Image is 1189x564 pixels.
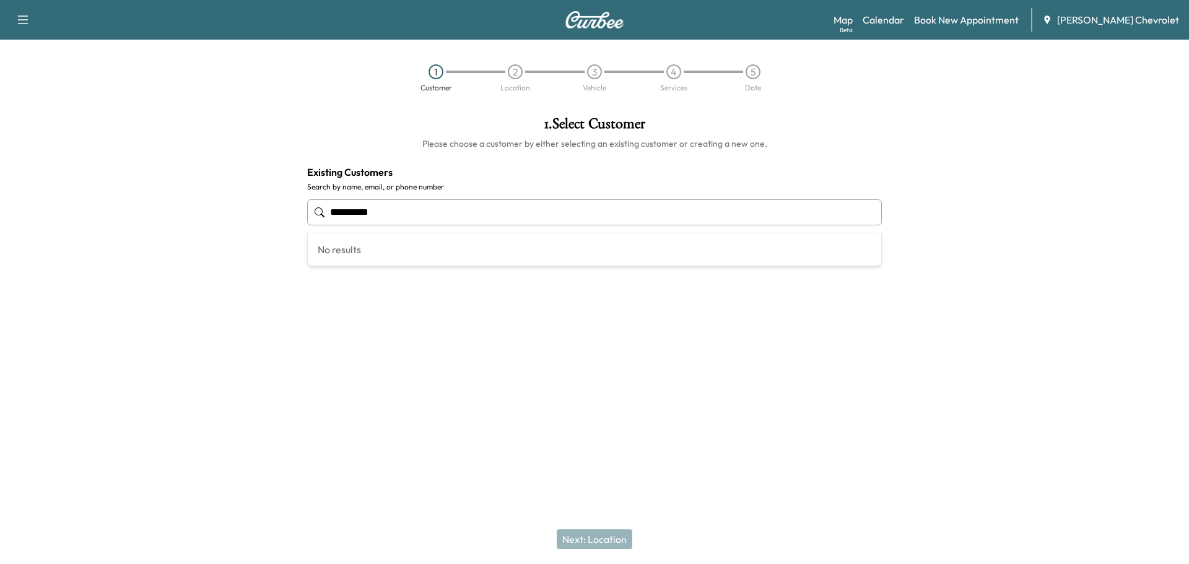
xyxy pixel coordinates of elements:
div: 3 [587,64,602,79]
img: Curbee Logo [565,11,624,28]
h6: Please choose a customer by either selecting an existing customer or creating a new one. [307,137,882,150]
div: No results [308,233,881,266]
h4: Existing Customers [307,165,882,180]
div: 4 [666,64,681,79]
h1: 1 . Select Customer [307,116,882,137]
span: [PERSON_NAME] Chevrolet [1057,12,1179,27]
div: Beta [840,25,853,35]
div: 5 [746,64,760,79]
a: Book New Appointment [914,12,1019,27]
div: 2 [508,64,523,79]
label: Search by name, email, or phone number [307,182,882,192]
div: Vehicle [583,84,606,92]
a: Calendar [863,12,904,27]
div: Date [745,84,761,92]
div: Location [500,84,530,92]
div: Services [660,84,687,92]
a: MapBeta [834,12,853,27]
div: 1 [429,64,443,79]
div: Customer [420,84,452,92]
